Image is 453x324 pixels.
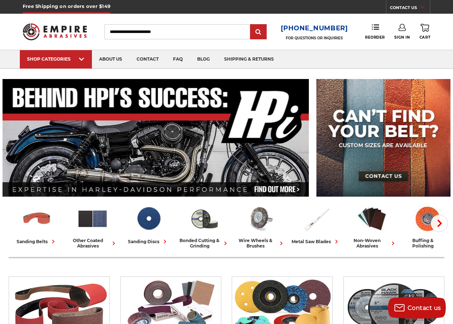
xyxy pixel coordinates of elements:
a: other coated abrasives [67,203,117,249]
div: sanding belts [17,238,57,245]
span: Sign In [394,35,410,40]
a: Reorder [365,24,385,39]
img: Bonded Cutting & Grinding [188,203,220,234]
img: Sanding Discs [133,203,164,234]
div: bonded cutting & grinding [179,238,229,249]
a: non-woven abrasives [347,203,397,249]
p: FOR QUESTIONS OR INQUIRIES [281,36,348,40]
a: shipping & returns [217,50,281,69]
a: CONTACT US [390,4,430,14]
a: faq [166,50,190,69]
img: Sanding Belts [21,203,53,234]
a: contact [129,50,166,69]
div: buffing & polishing [403,238,453,249]
button: Next [431,215,448,232]
img: Non-woven Abrasives [356,203,388,234]
div: non-woven abrasives [347,238,397,249]
img: Buffing & Polishing [412,203,444,234]
span: Reorder [365,35,385,40]
input: Submit [251,25,266,39]
img: Empire Abrasives [23,19,87,44]
div: sanding discs [128,238,169,245]
a: bonded cutting & grinding [179,203,229,249]
a: Cart [419,24,430,40]
div: other coated abrasives [67,238,117,249]
img: promo banner for custom belts. [316,79,450,197]
span: Cart [419,35,430,40]
img: Banner for an interview featuring Horsepower Inc who makes Harley performance upgrades featured o... [3,79,309,197]
a: metal saw blades [291,203,341,245]
div: wire wheels & brushes [235,238,285,249]
a: wire wheels & brushes [235,203,285,249]
a: about us [92,50,129,69]
img: Other Coated Abrasives [77,203,108,234]
span: Contact us [408,305,441,311]
a: sanding discs [123,203,173,245]
a: blog [190,50,217,69]
a: [PHONE_NUMBER] [281,23,348,34]
div: SHOP CATEGORIES [27,56,85,62]
button: Contact us [388,297,446,319]
img: Wire Wheels & Brushes [244,203,276,234]
div: metal saw blades [292,238,340,245]
img: Metal Saw Blades [300,203,332,234]
a: sanding belts [12,203,62,245]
